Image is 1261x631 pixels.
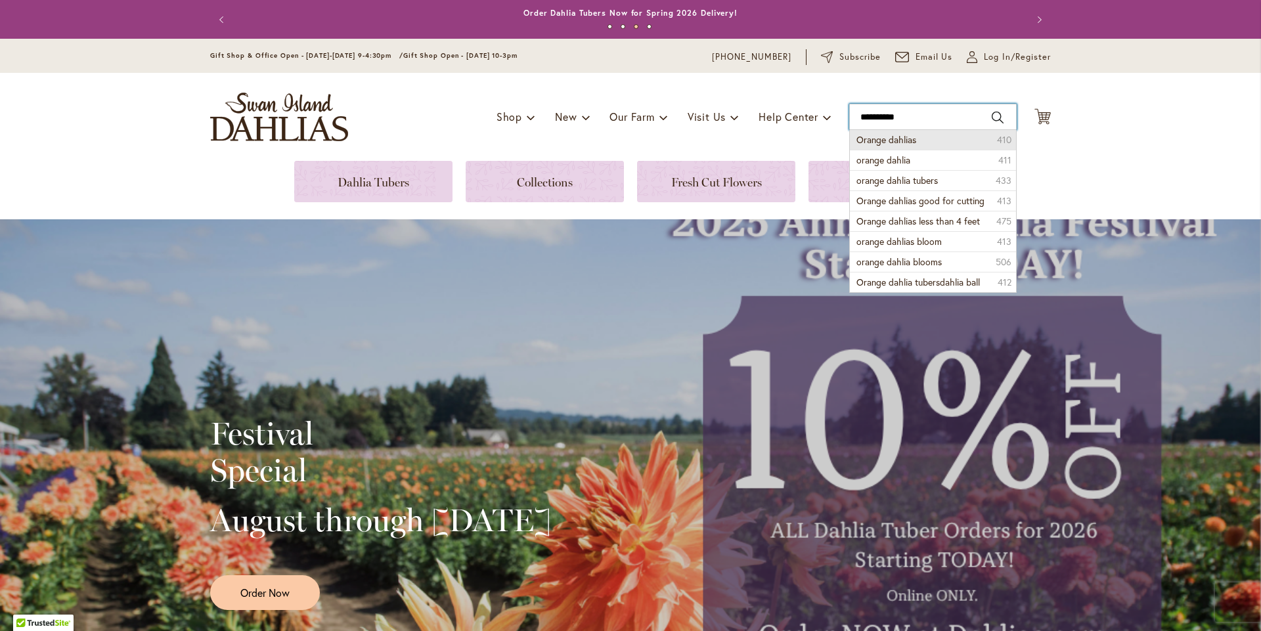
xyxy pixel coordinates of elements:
a: Email Us [895,51,953,64]
span: 410 [997,133,1011,146]
h2: August through [DATE] [210,502,551,538]
button: Previous [210,7,236,33]
span: Subscribe [839,51,881,64]
a: [PHONE_NUMBER] [712,51,791,64]
a: Order Dahlia Tubers Now for Spring 2026 Delivery! [523,8,738,18]
span: 433 [996,174,1011,187]
button: 4 of 4 [647,24,652,29]
span: Orange dahlia tubersdahlia ball [856,276,980,288]
span: orange dahlias bloom [856,235,942,248]
button: Search [992,107,1004,128]
span: 506 [996,255,1011,269]
span: 413 [997,194,1011,207]
span: 412 [998,276,1011,289]
span: New [555,110,577,123]
a: Order Now [210,575,320,610]
button: 2 of 4 [621,24,625,29]
span: Orange dahlias [856,133,916,146]
span: orange dahlia [856,154,910,166]
span: Gift Shop & Office Open - [DATE]-[DATE] 9-4:30pm / [210,51,403,60]
button: 1 of 4 [608,24,612,29]
span: orange dahlia blooms [856,255,942,268]
span: Orange dahlias good for cutting [856,194,984,207]
span: Help Center [759,110,818,123]
span: Gift Shop Open - [DATE] 10-3pm [403,51,518,60]
span: Log In/Register [984,51,1051,64]
span: Visit Us [688,110,726,123]
h2: Festival Special [210,415,551,489]
button: 3 of 4 [634,24,638,29]
span: Email Us [916,51,953,64]
span: Shop [497,110,522,123]
span: Our Farm [609,110,654,123]
span: 411 [998,154,1011,167]
a: Subscribe [821,51,881,64]
span: orange dahlia tubers [856,174,938,186]
span: 413 [997,235,1011,248]
span: Orange dahlias less than 4 feet [856,215,980,227]
span: 475 [996,215,1011,228]
a: Log In/Register [967,51,1051,64]
a: store logo [210,93,348,141]
button: Next [1025,7,1051,33]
